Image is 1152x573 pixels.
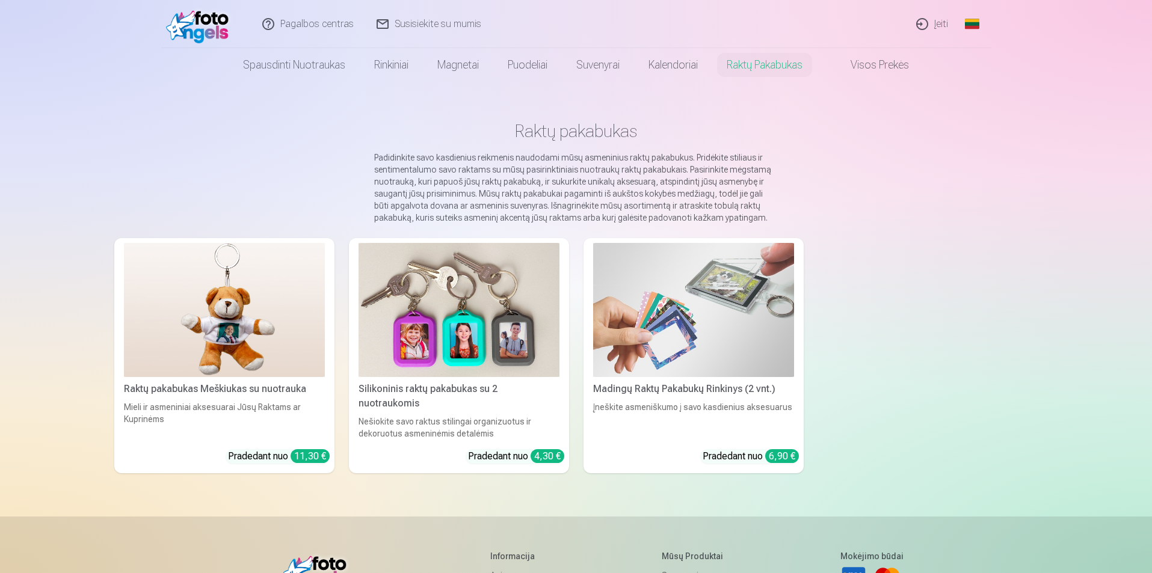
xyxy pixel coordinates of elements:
div: Mieli ir asmeniniai aksesuarai Jūsų Raktams ar Kuprinėms [119,401,330,440]
p: Padidinkite savo kasdienius reikmenis naudodami mūsų asmeninius raktų pakabukus. Pridėkite stilia... [374,152,778,224]
div: Pradedant nuo [228,449,330,464]
div: 6,90 € [765,449,799,463]
h5: Mūsų produktai [662,550,749,562]
a: Raktų pakabukas Meškiukas su nuotraukaRaktų pakabukas Meškiukas su nuotraukaMieli ir asmeniniai a... [114,238,334,473]
h1: Raktų pakabukas [124,120,1029,142]
a: Puodeliai [493,48,562,82]
div: Silikoninis raktų pakabukas su 2 nuotraukomis [354,382,564,411]
a: Visos prekės [817,48,923,82]
img: /fa2 [166,5,235,43]
a: Madingų Raktų Pakabukų Rinkinys (2 vnt.)Madingų Raktų Pakabukų Rinkinys (2 vnt.)Įneškite asmenišk... [584,238,804,473]
a: Rinkiniai [360,48,423,82]
div: Nešiokite savo raktus stilingai organizuotus ir dekoruotus asmeninėmis detalėmis [354,415,564,440]
a: Kalendoriai [634,48,712,82]
a: Magnetai [423,48,493,82]
a: Spausdinti nuotraukas [229,48,360,82]
a: Silikoninis raktų pakabukas su 2 nuotraukomisSilikoninis raktų pakabukas su 2 nuotraukomisNešioki... [349,238,569,473]
div: Madingų Raktų Pakabukų Rinkinys (2 vnt.) [588,382,799,396]
img: Silikoninis raktų pakabukas su 2 nuotraukomis [359,243,559,377]
a: Raktų pakabukas [712,48,817,82]
img: Madingų Raktų Pakabukų Rinkinys (2 vnt.) [593,243,794,377]
div: Raktų pakabukas Meškiukas su nuotrauka [119,382,330,396]
div: Įneškite asmeniškumo į savo kasdienius aksesuarus [588,401,799,440]
div: 11,30 € [291,449,330,463]
img: Raktų pakabukas Meškiukas su nuotrauka [124,243,325,377]
h5: Informacija [490,550,570,562]
div: 4,30 € [531,449,564,463]
h5: Mokėjimo būdai [840,550,904,562]
div: Pradedant nuo [468,449,564,464]
div: Pradedant nuo [703,449,799,464]
a: Suvenyrai [562,48,634,82]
